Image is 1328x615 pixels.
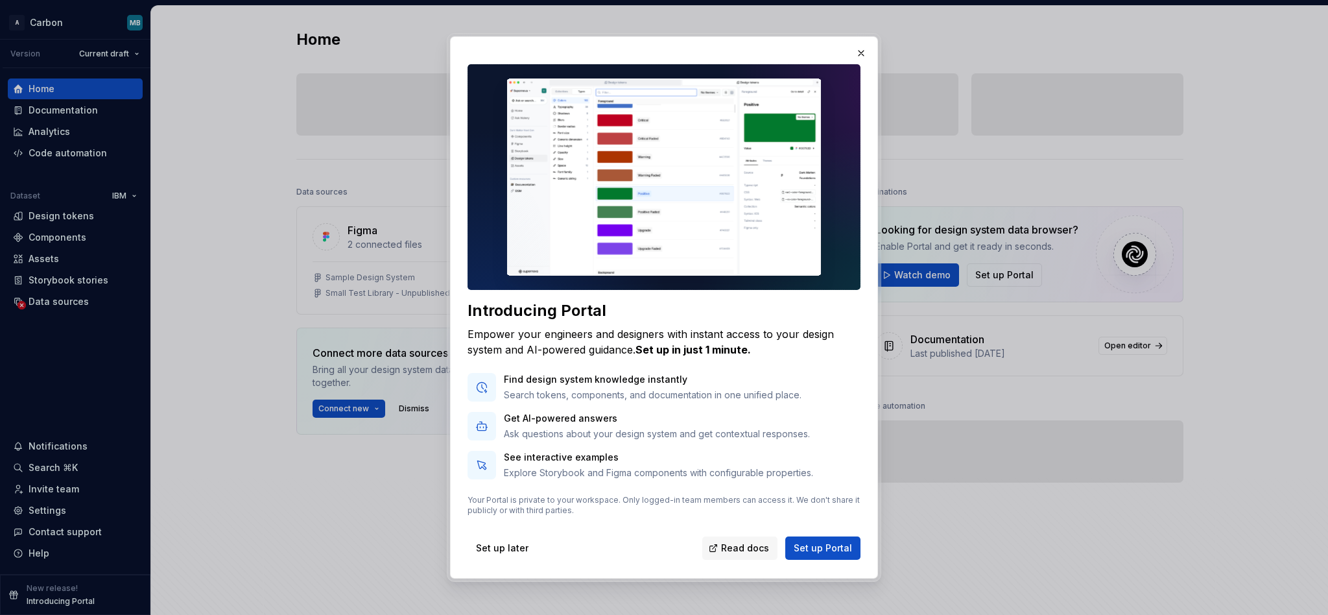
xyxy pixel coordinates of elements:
[504,389,801,402] p: Search tokens, components, and documentation in one unified place.
[785,537,860,560] button: Set up Portal
[468,495,860,516] p: Your Portal is private to your workspace. Only logged-in team members can access it. We don't sha...
[476,542,528,555] span: Set up later
[504,412,810,425] p: Get AI-powered answers
[468,537,537,560] button: Set up later
[721,542,769,555] span: Read docs
[468,300,860,321] div: Introducing Portal
[504,428,810,440] p: Ask questions about your design system and get contextual responses.
[702,537,777,560] a: Read docs
[794,542,852,555] span: Set up Portal
[504,466,813,479] p: Explore Storybook and Figma components with configurable properties.
[468,326,860,357] div: Empower your engineers and designers with instant access to your design system and AI-powered gui...
[504,451,813,464] p: See interactive examples
[504,373,801,386] p: Find design system knowledge instantly
[635,343,751,356] b: Set up in just 1 minute.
